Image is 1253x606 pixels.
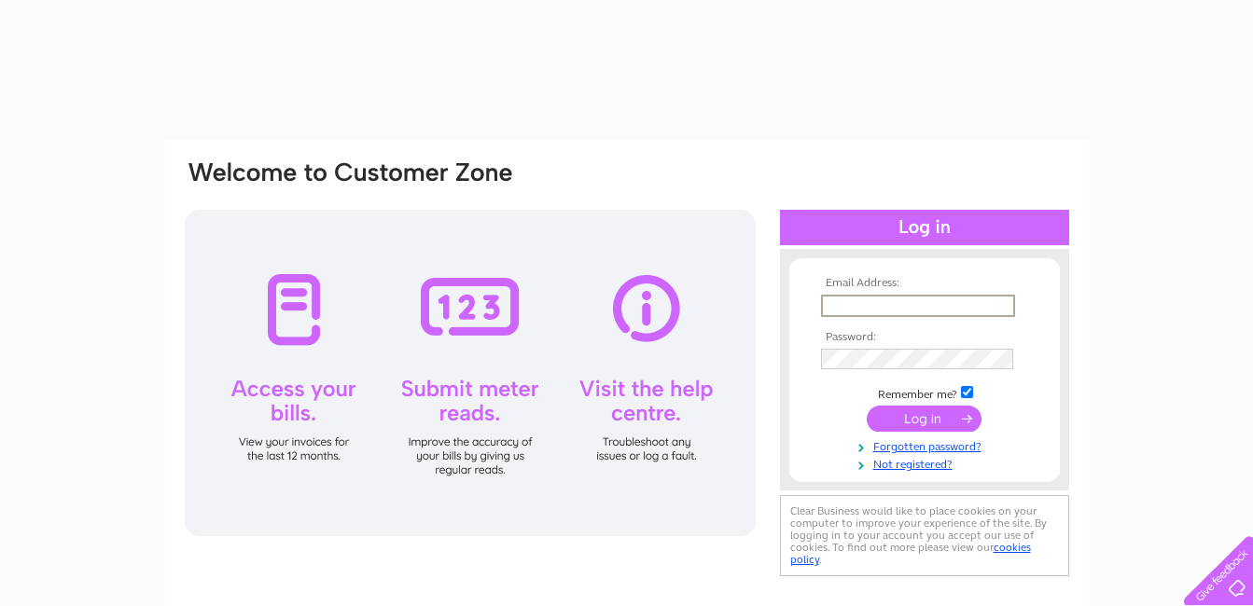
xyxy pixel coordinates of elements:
[790,541,1031,566] a: cookies policy
[816,383,1033,402] td: Remember me?
[867,406,982,432] input: Submit
[816,331,1033,344] th: Password:
[821,436,1033,454] a: Forgotten password?
[816,277,1033,290] th: Email Address:
[821,454,1033,472] a: Not registered?
[780,495,1069,576] div: Clear Business would like to place cookies on your computer to improve your experience of the sit...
